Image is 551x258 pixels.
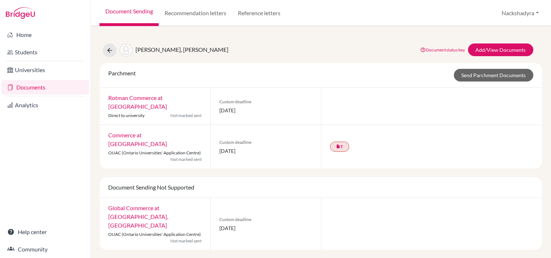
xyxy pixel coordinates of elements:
[170,112,202,119] span: Not marked sent
[108,132,167,147] a: Commerce at [GEOGRAPHIC_DATA]
[108,204,168,229] a: Global Commerce at [GEOGRAPHIC_DATA], [GEOGRAPHIC_DATA]
[330,142,349,152] a: insert_drive_fileT
[170,238,202,244] span: Not marked sent
[336,144,341,149] i: insert_drive_file
[1,242,89,257] a: Community
[135,46,228,53] span: [PERSON_NAME], [PERSON_NAME]
[219,139,312,146] span: Custom deadline
[1,98,89,112] a: Analytics
[1,45,89,59] a: Students
[499,6,542,20] button: Nackshadyra
[1,225,89,239] a: Help center
[6,7,35,19] img: Bridge-U
[170,156,202,163] span: Not marked sent
[108,70,136,76] span: Parchment
[108,113,145,118] span: Direct to university
[219,99,312,105] span: Custom deadline
[219,107,312,114] span: [DATE]
[108,94,167,110] a: Rotman Commerce at [GEOGRAPHIC_DATA]
[468,43,534,56] a: Add/View Documents
[1,28,89,42] a: Home
[1,63,89,77] a: Universities
[219,147,312,155] span: [DATE]
[1,80,89,95] a: Documents
[108,232,201,237] span: OUAC (Ontario Universities' Application Centre)
[454,69,534,82] a: Send Parchment Documents
[219,216,312,223] span: Custom deadline
[219,224,312,232] span: [DATE]
[108,184,194,191] span: Document Sending Not Supported
[108,150,201,155] span: OUAC (Ontario Universities' Application Centre)
[420,47,465,53] a: Document status key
